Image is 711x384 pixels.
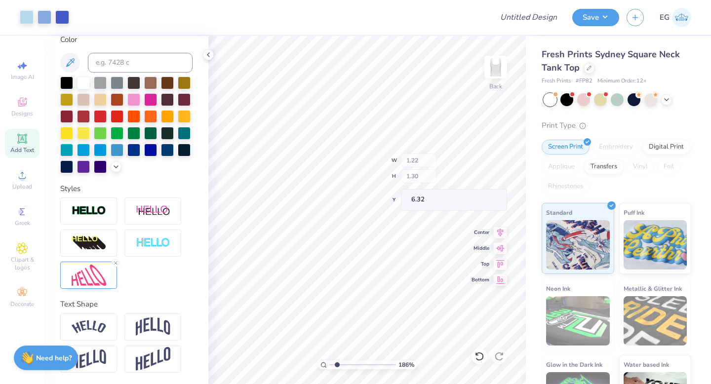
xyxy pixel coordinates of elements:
[472,276,489,283] span: Bottom
[72,349,106,369] img: Flag
[60,299,193,310] div: Text Shape
[486,57,506,77] img: Back
[5,256,39,271] span: Clipart & logos
[72,235,106,251] img: 3d Illusion
[584,159,624,174] div: Transfers
[542,120,691,131] div: Print Type
[136,317,170,336] img: Arch
[542,159,581,174] div: Applique
[624,283,682,294] span: Metallic & Glitter Ink
[472,245,489,252] span: Middle
[546,296,610,346] img: Neon Ink
[624,207,644,218] span: Puff Ink
[660,12,670,23] span: EG
[11,110,33,117] span: Designs
[542,77,571,85] span: Fresh Prints
[546,283,570,294] span: Neon Ink
[72,265,106,286] img: Free Distort
[60,34,193,45] div: Color
[624,220,687,269] img: Puff Ink
[542,179,590,194] div: Rhinestones
[546,359,602,370] span: Glow in the Dark Ink
[15,219,30,227] span: Greek
[572,9,619,26] button: Save
[10,300,34,308] span: Decorate
[576,77,592,85] span: # FP82
[489,82,502,91] div: Back
[10,146,34,154] span: Add Text
[492,7,565,27] input: Untitled Design
[136,237,170,249] img: Negative Space
[88,53,193,73] input: e.g. 7428 c
[472,261,489,268] span: Top
[546,220,610,269] img: Standard
[398,360,414,369] span: 186 %
[627,159,654,174] div: Vinyl
[624,296,687,346] img: Metallic & Glitter Ink
[11,73,34,81] span: Image AI
[592,140,639,154] div: Embroidery
[472,229,489,236] span: Center
[542,140,590,154] div: Screen Print
[597,77,647,85] span: Minimum Order: 12 +
[546,207,572,218] span: Standard
[12,183,32,191] span: Upload
[60,183,193,194] div: Styles
[672,8,691,27] img: Emma Gelbman
[624,359,669,370] span: Water based Ink
[660,8,691,27] a: EG
[136,205,170,217] img: Shadow
[542,48,680,74] span: Fresh Prints Sydney Square Neck Tank Top
[36,353,72,363] strong: Need help?
[72,320,106,334] img: Arc
[642,140,690,154] div: Digital Print
[72,205,106,217] img: Stroke
[657,159,680,174] div: Foil
[136,347,170,371] img: Rise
